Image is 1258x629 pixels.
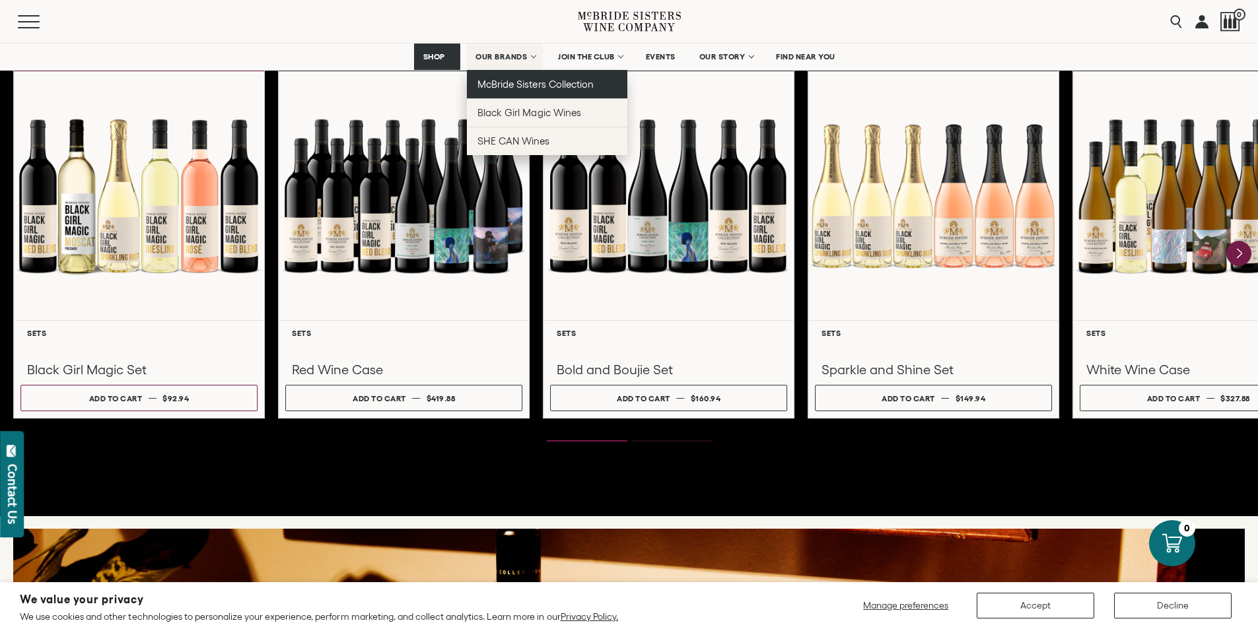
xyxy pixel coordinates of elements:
span: SHE CAN Wines [477,135,549,147]
a: JOIN THE CLUB [549,44,631,70]
span: $160.94 [691,394,721,403]
span: OUR STORY [699,52,746,61]
div: Add to cart [353,389,406,408]
span: McBride Sisters Collection [477,79,594,90]
a: Sparkling and Shine Sparkling Set Sets Sparkle and Shine Set Add to cart $149.94 [808,63,1059,418]
h3: Black Girl Magic Set [27,361,251,378]
span: Manage preferences [863,600,948,611]
span: $419.88 [427,394,456,403]
h3: Sparkle and Shine Set [821,361,1045,378]
button: Mobile Menu Trigger [18,15,65,28]
a: McBride Sisters Collection [467,70,627,98]
h6: Sets [821,329,1045,337]
li: Page dot 1 [547,440,627,442]
button: Add to cart $160.94 [550,385,787,411]
a: Privacy Policy. [561,611,618,622]
span: OUR BRANDS [475,52,527,61]
div: Add to cart [617,389,670,408]
button: Add to cart $419.88 [285,385,522,411]
p: We use cookies and other technologies to personalize your experience, perform marketing, and coll... [20,611,618,622]
div: Add to cart [882,389,935,408]
button: Next [1226,241,1251,266]
a: Black Girl Magic Set Sets Black Girl Magic Set Add to cart $92.94 [13,63,265,418]
span: Black Girl Magic Wines [477,107,580,118]
a: FIND NEAR YOU [767,44,844,70]
a: Black Girl Magic Wines [467,98,627,127]
span: FIND NEAR YOU [776,52,835,61]
span: $92.94 [162,394,189,403]
button: Accept [977,593,1094,618]
a: EVENTS [637,44,684,70]
div: 0 [1179,520,1195,537]
li: Page dot 2 [631,440,712,442]
a: Bold & Boujie Red Wine Set Sets Bold and Boujie Set Add to cart $160.94 [543,63,794,418]
span: $149.94 [956,394,986,403]
button: Manage preferences [855,593,957,618]
h2: We value your privacy [20,594,618,605]
button: Add to cart $92.94 [20,385,258,411]
h6: Sets [292,329,516,337]
span: JOIN THE CLUB [558,52,615,61]
div: Add to cart [1147,389,1201,408]
a: SHE CAN Wines [467,127,627,155]
div: Contact Us [6,464,19,524]
h6: Sets [27,329,251,337]
span: $327.88 [1220,394,1250,403]
button: Add to cart $149.94 [815,385,1052,411]
a: Red Wine Case Sets Red Wine Case Add to cart $419.88 [278,63,530,418]
h6: Sets [557,329,781,337]
h3: Bold and Boujie Set [557,361,781,378]
span: EVENTS [646,52,676,61]
button: Decline [1114,593,1232,618]
div: Add to cart [89,389,143,408]
a: SHOP [414,44,460,70]
h3: Red Wine Case [292,361,516,378]
a: OUR BRANDS [467,44,543,70]
span: 0 [1234,9,1245,20]
a: OUR STORY [691,44,761,70]
span: SHOP [423,52,445,61]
